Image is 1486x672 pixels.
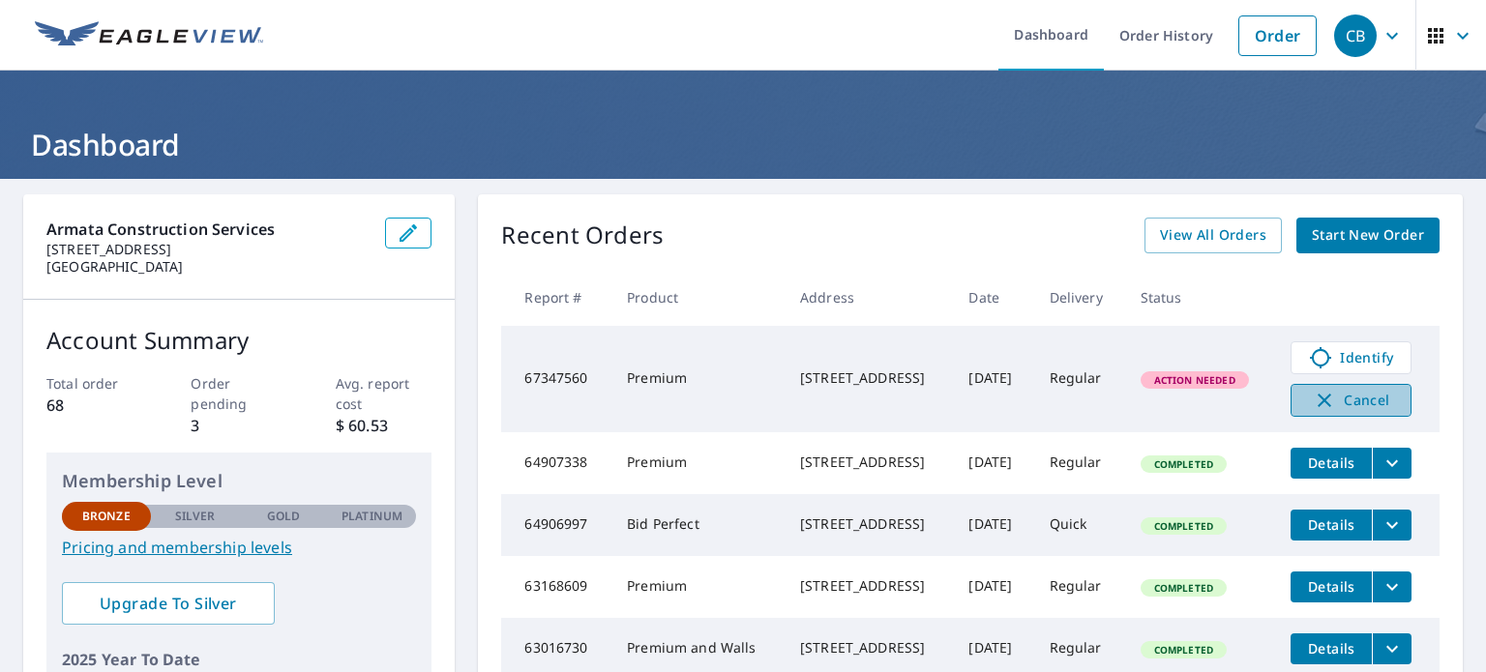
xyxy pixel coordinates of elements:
[1291,384,1412,417] button: Cancel
[1291,448,1372,479] button: detailsBtn-64907338
[62,468,416,494] p: Membership Level
[1334,15,1377,57] div: CB
[46,258,370,276] p: [GEOGRAPHIC_DATA]
[611,269,785,326] th: Product
[191,414,287,437] p: 3
[1034,494,1125,556] td: Quick
[953,494,1033,556] td: [DATE]
[953,556,1033,618] td: [DATE]
[1125,269,1276,326] th: Status
[1143,457,1225,471] span: Completed
[1312,223,1424,248] span: Start New Order
[1034,556,1125,618] td: Regular
[953,326,1033,432] td: [DATE]
[800,576,937,596] div: [STREET_ADDRESS]
[800,368,937,388] div: [STREET_ADDRESS]
[175,508,216,525] p: Silver
[62,582,275,625] a: Upgrade To Silver
[1144,218,1282,253] a: View All Orders
[46,373,143,394] p: Total order
[46,394,143,417] p: 68
[501,326,611,432] td: 67347560
[77,593,259,614] span: Upgrade To Silver
[82,508,131,525] p: Bronze
[1302,639,1360,657] span: Details
[611,432,785,494] td: Premium
[62,536,416,559] a: Pricing and membership levels
[267,508,300,525] p: Gold
[191,373,287,414] p: Order pending
[1372,510,1412,541] button: filesDropdownBtn-64906997
[1302,577,1360,596] span: Details
[1302,453,1360,472] span: Details
[46,218,370,241] p: Armata Construction Services
[1291,341,1412,374] a: Identify
[501,218,664,253] p: Recent Orders
[501,269,611,326] th: Report #
[1143,519,1225,533] span: Completed
[1291,633,1372,664] button: detailsBtn-63016730
[1372,571,1412,602] button: filesDropdownBtn-63168609
[1372,448,1412,479] button: filesDropdownBtn-64907338
[611,556,785,618] td: Premium
[1034,432,1125,494] td: Regular
[1296,218,1440,253] a: Start New Order
[785,269,953,326] th: Address
[800,514,937,534] div: [STREET_ADDRESS]
[611,494,785,556] td: Bid Perfect
[62,648,416,671] p: 2025 Year To Date
[953,432,1033,494] td: [DATE]
[46,241,370,258] p: [STREET_ADDRESS]
[1303,346,1399,369] span: Identify
[501,494,611,556] td: 64906997
[342,508,402,525] p: Platinum
[1238,15,1317,56] a: Order
[1302,515,1360,534] span: Details
[1291,510,1372,541] button: detailsBtn-64906997
[1291,571,1372,602] button: detailsBtn-63168609
[336,373,432,414] p: Avg. report cost
[800,453,937,472] div: [STREET_ADDRESS]
[501,432,611,494] td: 64907338
[46,323,431,358] p: Account Summary
[1160,223,1266,248] span: View All Orders
[1034,326,1125,432] td: Regular
[1143,643,1225,657] span: Completed
[1034,269,1125,326] th: Delivery
[611,326,785,432] td: Premium
[1311,389,1391,412] span: Cancel
[1143,581,1225,595] span: Completed
[1143,373,1247,387] span: Action Needed
[501,556,611,618] td: 63168609
[35,21,263,50] img: EV Logo
[800,638,937,657] div: [STREET_ADDRESS]
[23,125,1463,164] h1: Dashboard
[1372,633,1412,664] button: filesDropdownBtn-63016730
[336,414,432,437] p: $ 60.53
[953,269,1033,326] th: Date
